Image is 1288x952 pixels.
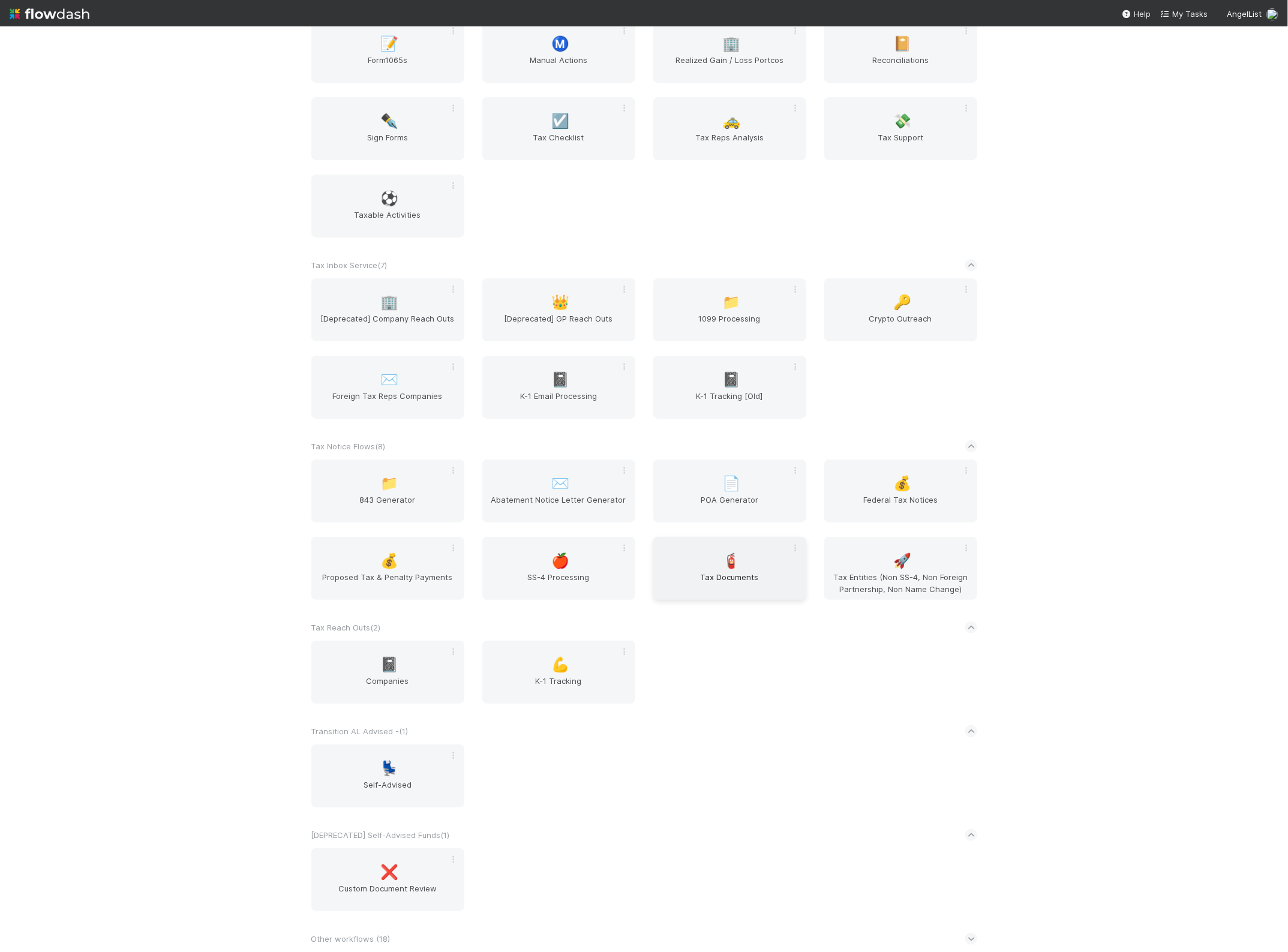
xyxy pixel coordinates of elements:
[316,779,460,803] span: Self-Advised
[311,726,409,736] span: Transition AL Advised - ( 1 )
[1160,8,1208,20] a: My Tasks
[482,356,635,419] a: 📓K-1 Email Processing
[658,313,801,337] span: 1099 Processing
[722,553,740,569] span: 🧯
[311,175,464,238] a: ⚽Taxable Activities
[829,54,972,78] span: Reconciliations
[658,494,801,518] span: POA Generator
[1160,9,1208,19] span: My Tasks
[487,54,631,78] span: Manual Actions
[311,623,381,632] span: Tax Reach Outs ( 2 )
[311,848,464,911] a: ❌Custom Document Review
[311,97,464,160] a: ✒️Sign Forms
[829,494,972,518] span: Federal Tax Notices
[653,356,806,419] a: 📓K-1 Tracking [Old]
[653,537,806,600] a: 🧯Tax Documents
[311,460,464,522] a: 📁843 Generator
[311,356,464,419] a: ✉️Foreign Tax Reps Companies
[829,571,972,595] span: Tax Entities (Non SS-4, Non Foreign Partnership, Non Name Change)
[658,54,801,78] span: Realized Gain / Loss Portcos
[311,260,388,270] span: Tax Inbox Service ( 7 )
[551,36,569,52] span: Ⓜ️
[551,553,569,569] span: 🍎
[316,390,460,414] span: Foreign Tax Reps Companies
[316,54,460,78] span: Form1065s
[482,460,635,522] a: ✉️Abatement Notice Letter Generator
[658,131,801,155] span: Tax Reps Analysis
[893,295,911,310] span: 🔑
[311,537,464,600] a: 💰Proposed Tax & Penalty Payments
[311,20,464,83] a: 📝Form1065s
[722,372,740,388] span: 📓
[551,657,569,672] span: 💪
[824,537,977,600] a: 🚀Tax Entities (Non SS-4, Non Foreign Partnership, Non Name Change)
[380,476,398,491] span: 📁
[487,313,631,337] span: [Deprecated] GP Reach Outs
[551,113,569,129] span: ☑️
[316,313,460,337] span: [Deprecated] Company Reach Outs
[482,641,635,704] a: 💪K-1 Tracking
[311,641,464,704] a: 📓Companies
[380,36,398,52] span: 📝
[380,553,398,569] span: 💰
[316,675,460,699] span: Companies
[653,278,806,341] a: 📁1099 Processing
[893,36,911,52] span: 📔
[380,295,398,310] span: 🏢
[824,278,977,341] a: 🔑Crypto Outreach
[316,882,460,906] span: Custom Document Review
[551,476,569,491] span: ✉️
[482,97,635,160] a: ☑️Tax Checklist
[893,553,911,569] span: 🚀
[311,744,464,807] a: 💺Self-Advised
[487,390,631,414] span: K-1 Email Processing
[482,537,635,600] a: 🍎SS-4 Processing
[1227,9,1262,19] span: AngelList
[487,131,631,155] span: Tax Checklist
[482,278,635,341] a: 👑[Deprecated] GP Reach Outs
[380,657,398,672] span: 📓
[380,191,398,206] span: ⚽
[311,442,386,451] span: Tax Notice Flows ( 8 )
[722,476,740,491] span: 📄
[487,675,631,699] span: K-1 Tracking
[10,4,89,24] img: logo-inverted-e16ddd16eac7371096b0.svg
[316,131,460,155] span: Sign Forms
[380,761,398,776] span: 💺
[551,372,569,388] span: 📓
[824,460,977,522] a: 💰Federal Tax Notices
[311,830,450,840] span: [DEPRECATED] Self-Advised Funds ( 1 )
[829,131,972,155] span: Tax Support
[722,36,740,52] span: 🏢
[1266,8,1278,20] img: avatar_cc3a00d7-dd5c-4a2f-8d58-dd6545b20c0d.png
[482,20,635,83] a: Ⓜ️Manual Actions
[722,295,740,310] span: 📁
[380,372,398,388] span: ✉️
[551,295,569,310] span: 👑
[658,571,801,595] span: Tax Documents
[829,313,972,337] span: Crypto Outreach
[653,20,806,83] a: 🏢Realized Gain / Loss Portcos
[316,571,460,595] span: Proposed Tax & Penalty Payments
[311,934,391,944] span: Other workflows ( 18 )
[893,476,911,491] span: 💰
[311,278,464,341] a: 🏢[Deprecated] Company Reach Outs
[658,390,801,414] span: K-1 Tracking [Old]
[487,494,631,518] span: Abatement Notice Letter Generator
[487,571,631,595] span: SS-4 Processing
[653,97,806,160] a: 🚕Tax Reps Analysis
[316,209,460,233] span: Taxable Activities
[824,97,977,160] a: 💸Tax Support
[722,113,740,129] span: 🚕
[316,494,460,518] span: 843 Generator
[380,864,398,880] span: ❌
[653,460,806,522] a: 📄POA Generator
[824,20,977,83] a: 📔Reconciliations
[1122,8,1151,20] div: Help
[380,113,398,129] span: ✒️
[893,113,911,129] span: 💸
